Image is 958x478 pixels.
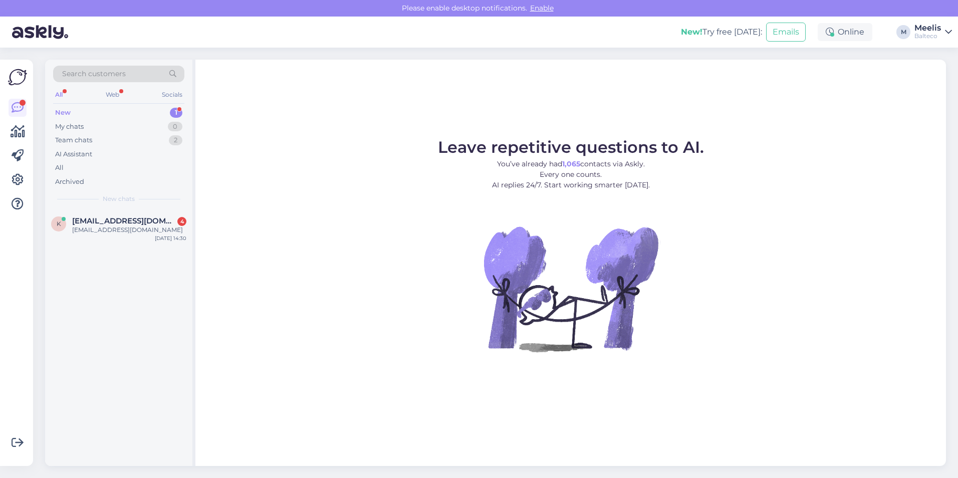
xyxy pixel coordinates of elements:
[766,23,806,42] button: Emails
[55,163,64,173] div: All
[562,159,580,168] b: 1,065
[53,88,65,101] div: All
[55,177,84,187] div: Archived
[55,135,92,145] div: Team chats
[914,32,941,40] div: Balteco
[72,216,176,225] span: kkrisstoooo@gmail.com
[438,137,704,157] span: Leave repetitive questions to AI.
[169,135,182,145] div: 2
[527,4,557,13] span: Enable
[168,122,182,132] div: 0
[104,88,121,101] div: Web
[170,108,182,118] div: 1
[155,234,186,242] div: [DATE] 14:30
[8,68,27,87] img: Askly Logo
[818,23,872,41] div: Online
[160,88,184,101] div: Socials
[438,159,704,190] p: You’ve already had contacts via Askly. Every one counts. AI replies 24/7. Start working smarter [...
[72,225,186,234] div: [EMAIL_ADDRESS][DOMAIN_NAME]
[57,220,61,227] span: k
[103,194,135,203] span: New chats
[55,149,92,159] div: AI Assistant
[177,217,186,226] div: 4
[896,25,910,39] div: M
[914,24,952,40] a: MeelisBalteco
[55,108,71,118] div: New
[55,122,84,132] div: My chats
[681,26,762,38] div: Try free [DATE]:
[62,69,126,79] span: Search customers
[681,27,702,37] b: New!
[914,24,941,32] div: Meelis
[481,198,661,379] img: No Chat active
